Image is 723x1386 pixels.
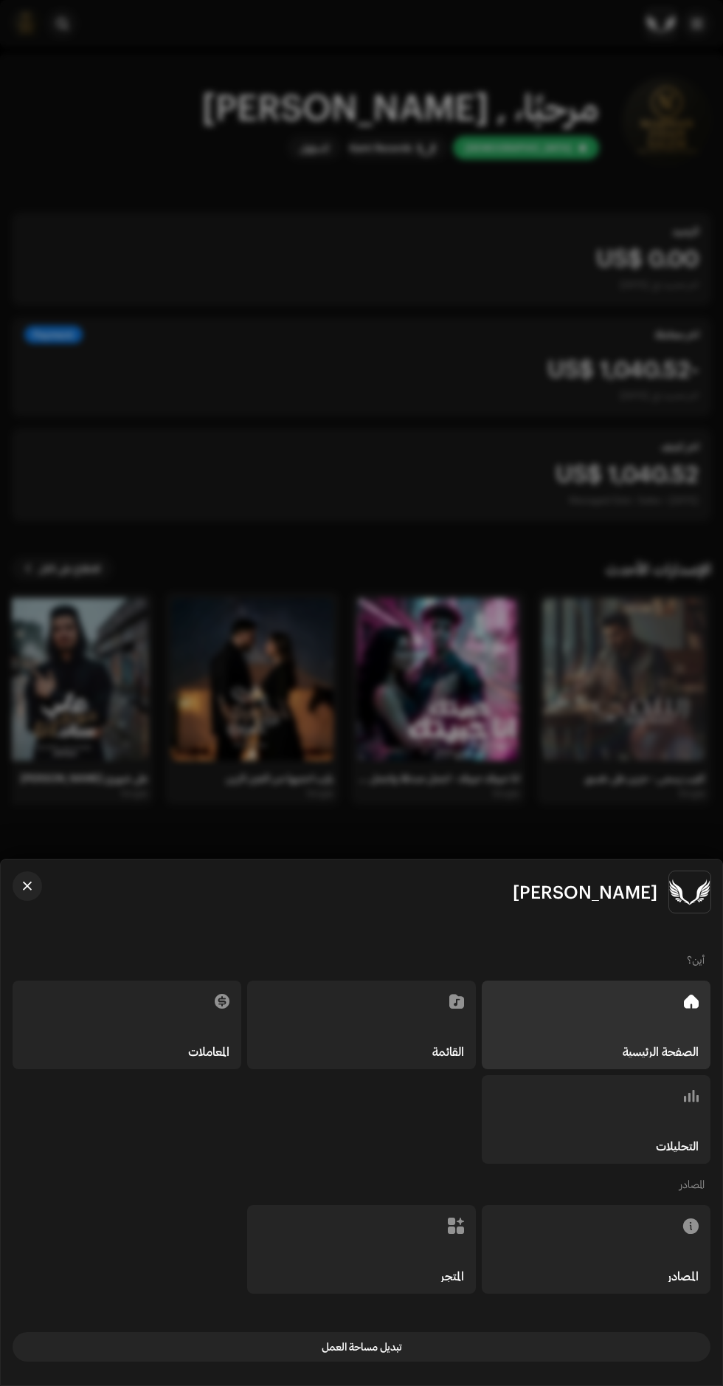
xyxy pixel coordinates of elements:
[440,1270,464,1282] h5: المتجر
[513,883,657,901] span: [PERSON_NAME]
[432,1046,464,1057] h5: القائمة
[669,871,710,913] img: 33004b37-325d-4a8b-b51f-c12e9b964943
[656,1140,699,1152] h5: التحليلات
[188,1046,229,1057] h5: المعاملات
[623,1046,699,1057] h5: الصفحة الرئيسية
[13,942,710,978] re-a-nav-header: أين؟
[668,1270,699,1282] h5: المصادر
[13,1332,710,1362] button: تبديل مساحة العمل
[13,1167,710,1202] re-a-nav-header: المصادر
[322,1332,402,1362] span: تبديل مساحة العمل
